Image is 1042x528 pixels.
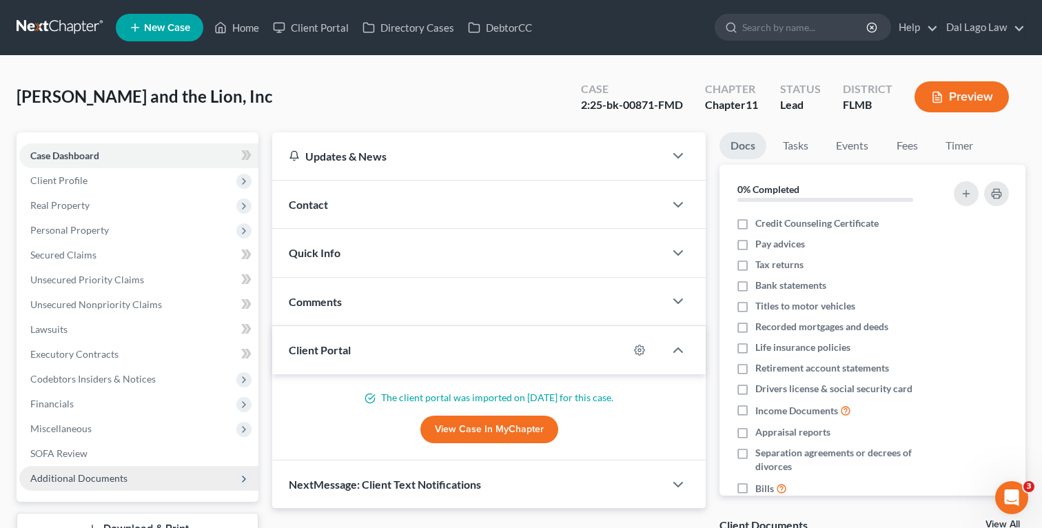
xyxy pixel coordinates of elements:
[755,482,774,496] span: Bills
[755,320,888,334] span: Recorded mortgages and deeds
[19,143,258,168] a: Case Dashboard
[755,216,879,230] span: Credit Counseling Certificate
[461,15,539,40] a: DebtorCC
[30,447,88,459] span: SOFA Review
[1023,481,1034,492] span: 3
[737,183,799,195] strong: 0% Completed
[746,98,758,111] span: 11
[30,224,109,236] span: Personal Property
[19,292,258,317] a: Unsecured Nonpriority Claims
[356,15,461,40] a: Directory Cases
[30,274,144,285] span: Unsecured Priority Claims
[939,15,1025,40] a: Dal Lago Law
[780,97,821,113] div: Lead
[30,423,92,434] span: Miscellaneous
[755,382,912,396] span: Drivers license & social security card
[30,472,127,484] span: Additional Documents
[289,149,648,163] div: Updates & News
[19,267,258,292] a: Unsecured Priority Claims
[30,323,68,335] span: Lawsuits
[266,15,356,40] a: Client Portal
[581,81,683,97] div: Case
[30,249,96,261] span: Secured Claims
[581,97,683,113] div: 2:25-bk-00871-FMD
[742,14,868,40] input: Search by name...
[772,132,819,159] a: Tasks
[755,278,826,292] span: Bank statements
[755,237,805,251] span: Pay advices
[30,373,156,385] span: Codebtors Insiders & Notices
[289,295,342,308] span: Comments
[19,317,258,342] a: Lawsuits
[30,298,162,310] span: Unsecured Nonpriority Claims
[825,132,879,159] a: Events
[755,258,804,272] span: Tax returns
[19,441,258,466] a: SOFA Review
[420,416,558,443] a: View Case in MyChapter
[30,174,88,186] span: Client Profile
[19,243,258,267] a: Secured Claims
[289,391,689,405] p: The client portal was imported on [DATE] for this case.
[755,299,855,313] span: Titles to motor vehicles
[30,398,74,409] span: Financials
[755,361,889,375] span: Retirement account statements
[934,132,984,159] a: Timer
[755,425,830,439] span: Appraisal reports
[885,132,929,159] a: Fees
[207,15,266,40] a: Home
[17,86,272,106] span: [PERSON_NAME] and the Lion, Inc
[843,81,892,97] div: District
[843,97,892,113] div: FLMB
[780,81,821,97] div: Status
[995,481,1028,514] iframe: Intercom live chat
[30,199,90,211] span: Real Property
[144,23,190,33] span: New Case
[19,342,258,367] a: Executory Contracts
[30,348,119,360] span: Executory Contracts
[289,343,351,356] span: Client Portal
[705,97,758,113] div: Chapter
[705,81,758,97] div: Chapter
[289,198,328,211] span: Contact
[755,341,850,354] span: Life insurance policies
[719,132,766,159] a: Docs
[755,404,838,418] span: Income Documents
[289,246,340,259] span: Quick Info
[30,150,99,161] span: Case Dashboard
[755,446,937,474] span: Separation agreements or decrees of divorces
[892,15,938,40] a: Help
[915,81,1009,112] button: Preview
[289,478,481,491] span: NextMessage: Client Text Notifications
